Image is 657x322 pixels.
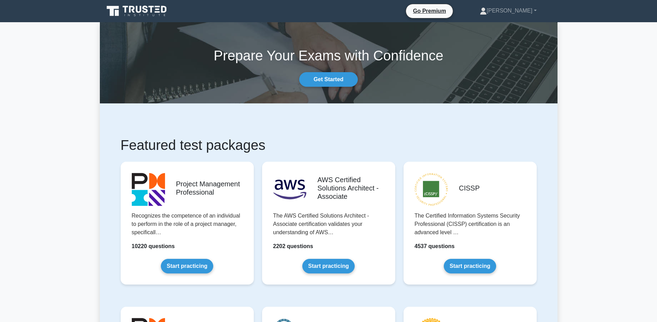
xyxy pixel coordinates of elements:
[121,137,537,153] h1: Featured test packages
[409,7,450,15] a: Go Premium
[463,4,553,18] a: [PERSON_NAME]
[444,259,496,273] a: Start practicing
[100,47,557,64] h1: Prepare Your Exams with Confidence
[299,72,357,87] a: Get Started
[161,259,213,273] a: Start practicing
[302,259,355,273] a: Start practicing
